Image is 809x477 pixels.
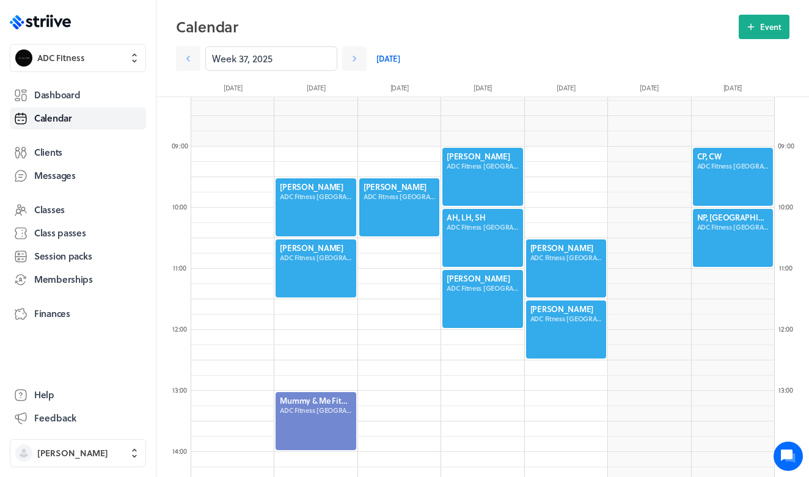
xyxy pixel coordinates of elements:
[205,46,337,71] input: YYYY-M-D
[18,59,226,79] h1: Hi [PERSON_NAME]
[10,222,146,244] a: Class passes
[785,385,793,395] span: :00
[37,447,108,459] span: [PERSON_NAME]
[167,141,192,150] div: 09
[691,83,774,96] div: [DATE]
[34,89,80,101] span: Dashboard
[34,146,62,159] span: Clients
[607,83,690,96] div: [DATE]
[10,439,146,467] button: [PERSON_NAME]
[774,141,798,150] div: 09
[178,446,187,456] span: :00
[191,83,274,96] div: [DATE]
[35,210,218,235] input: Search articles
[10,384,146,406] a: Help
[18,81,226,120] h2: We're here to help. Ask us anything!
[19,142,225,167] button: New conversation
[167,385,192,395] div: 13
[179,140,188,151] span: :00
[785,202,793,212] span: :00
[79,150,147,159] span: New conversation
[34,412,76,424] span: Feedback
[167,324,192,333] div: 12
[760,21,782,32] span: Event
[10,407,146,429] button: Feedback
[34,227,86,239] span: Class passes
[34,388,54,401] span: Help
[784,263,793,273] span: :00
[774,385,798,395] div: 13
[167,446,192,456] div: 14
[376,46,400,71] a: [DATE]
[15,49,32,67] img: ADC Fitness
[16,190,228,205] p: Find an answer quickly
[10,107,146,129] a: Calendar
[739,15,789,39] button: Event
[774,442,803,471] iframe: gist-messenger-bubble-iframe
[34,273,93,286] span: Memberships
[37,52,85,64] span: ADC Fitness
[167,263,192,272] div: 11
[524,83,607,96] div: [DATE]
[34,307,70,320] span: Finances
[34,169,76,182] span: Messages
[774,202,798,211] div: 10
[10,84,146,106] a: Dashboard
[274,83,357,96] div: [DATE]
[10,199,146,221] a: Classes
[10,165,146,187] a: Messages
[34,203,65,216] span: Classes
[10,44,146,72] button: ADC FitnessADC Fitness
[10,246,146,268] a: Session packs
[167,202,192,211] div: 10
[774,324,798,333] div: 12
[441,83,524,96] div: [DATE]
[10,142,146,164] a: Clients
[785,140,794,151] span: :00
[176,15,739,39] h2: Calendar
[178,324,187,334] span: :00
[774,263,798,272] div: 11
[785,324,793,334] span: :00
[34,112,72,125] span: Calendar
[178,202,187,212] span: :00
[178,385,187,395] span: :00
[34,250,92,263] span: Session packs
[358,83,441,96] div: [DATE]
[10,269,146,291] a: Memberships
[10,303,146,325] a: Finances
[178,263,186,273] span: :00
